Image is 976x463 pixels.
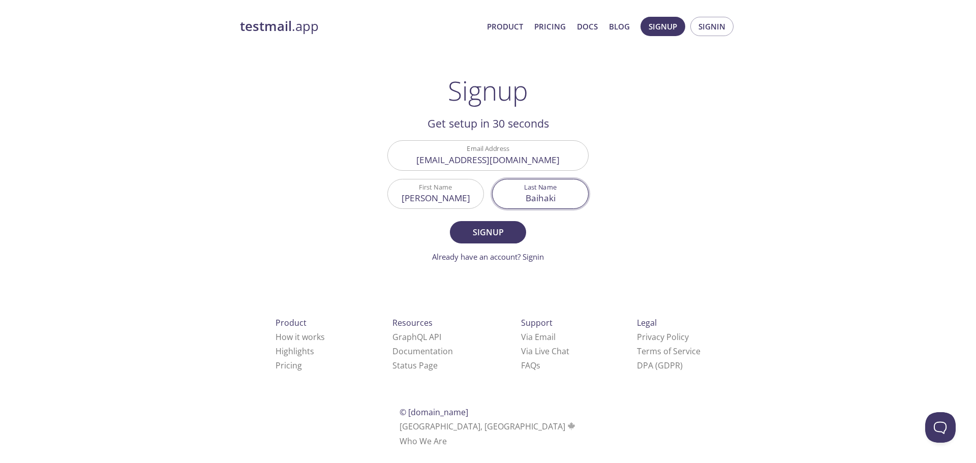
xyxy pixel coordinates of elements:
a: Docs [577,20,598,33]
a: How it works [276,331,325,343]
span: Signup [649,20,677,33]
a: Blog [609,20,630,33]
a: Pricing [534,20,566,33]
button: Signup [640,17,685,36]
span: s [536,360,540,371]
span: © [DOMAIN_NAME] [400,407,468,418]
h1: Signup [448,75,528,106]
a: Already have an account? Signin [432,252,544,262]
a: DPA (GDPR) [637,360,683,371]
a: Pricing [276,360,302,371]
a: Status Page [392,360,438,371]
span: Product [276,317,307,328]
strong: testmail [240,17,292,35]
button: Signup [450,221,526,243]
a: Documentation [392,346,453,357]
span: Signin [698,20,725,33]
a: testmail.app [240,18,479,35]
iframe: Help Scout Beacon - Open [925,412,956,443]
a: Via Live Chat [521,346,569,357]
a: Terms of Service [637,346,700,357]
span: Resources [392,317,433,328]
a: GraphQL API [392,331,441,343]
span: [GEOGRAPHIC_DATA], [GEOGRAPHIC_DATA] [400,421,577,432]
a: Via Email [521,331,556,343]
a: FAQ [521,360,540,371]
a: Product [487,20,523,33]
h2: Get setup in 30 seconds [387,115,589,132]
span: Support [521,317,553,328]
span: Signup [461,225,515,239]
a: Privacy Policy [637,331,689,343]
button: Signin [690,17,734,36]
a: Highlights [276,346,314,357]
a: Who We Are [400,436,447,447]
span: Legal [637,317,657,328]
